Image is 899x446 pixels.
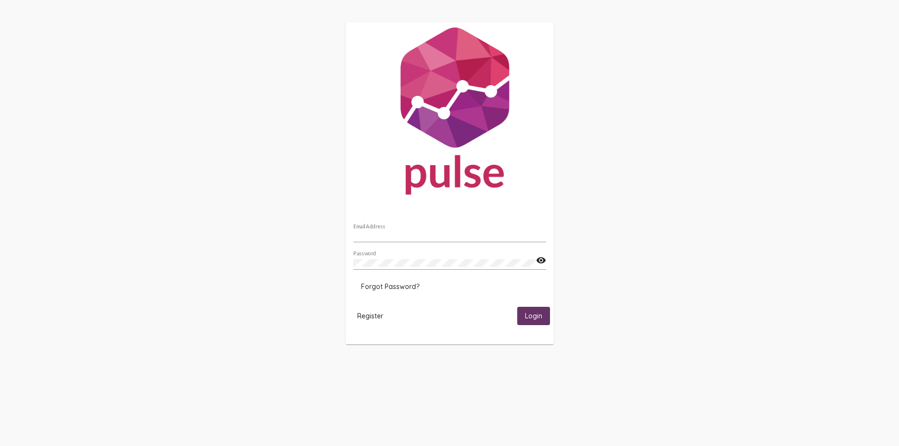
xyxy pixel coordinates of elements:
img: Pulse For Good Logo [346,22,554,204]
button: Forgot Password? [353,278,427,295]
mat-icon: visibility [536,255,546,266]
span: Forgot Password? [361,282,419,291]
span: Register [357,312,383,320]
button: Register [349,307,391,325]
span: Login [525,312,542,321]
button: Login [517,307,550,325]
